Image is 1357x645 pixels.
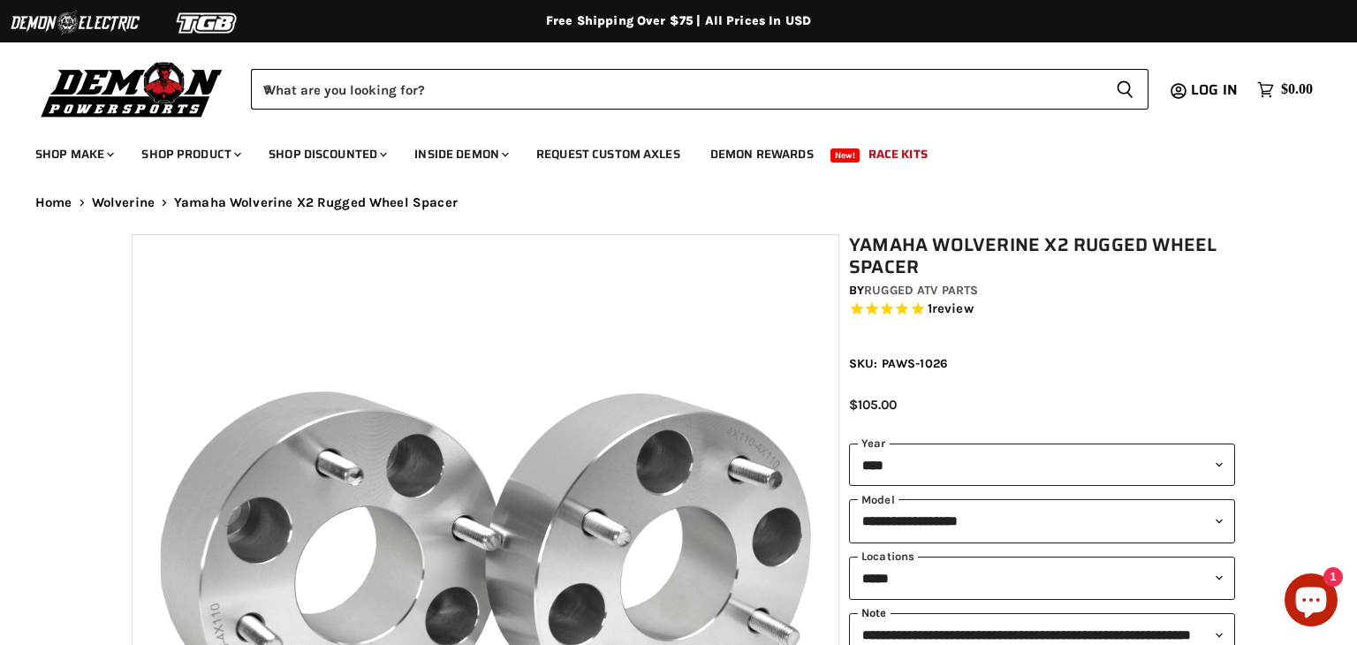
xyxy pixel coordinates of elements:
a: Shop Make [22,136,125,172]
inbox-online-store-chat: Shopify online store chat [1279,573,1343,631]
a: Rugged ATV Parts [864,283,978,298]
span: Log in [1191,79,1238,101]
span: Yamaha Wolverine X2 Rugged Wheel Spacer [174,195,458,210]
a: Log in [1183,82,1248,98]
a: Wolverine [92,195,155,210]
a: Shop Discounted [255,136,398,172]
a: Demon Rewards [697,136,827,172]
select: modal-name [849,499,1235,543]
form: Product [251,69,1149,110]
a: $0.00 [1248,77,1322,102]
a: Race Kits [855,136,941,172]
a: Shop Product [128,136,252,172]
input: When autocomplete results are available use up and down arrows to review and enter to select [251,69,1102,110]
span: $105.00 [849,397,897,413]
img: Demon Powersports [35,57,229,120]
ul: Main menu [22,129,1308,172]
button: Search [1102,69,1149,110]
img: TGB Logo 2 [141,6,274,40]
h1: Yamaha Wolverine X2 Rugged Wheel Spacer [849,234,1235,278]
span: Rated 5.0 out of 5 stars 1 reviews [849,300,1235,319]
span: New! [830,148,860,163]
select: keys [849,557,1235,600]
a: Request Custom Axles [523,136,694,172]
a: Inside Demon [401,136,519,172]
span: 1 reviews [928,301,974,317]
div: by [849,281,1235,300]
div: SKU: PAWS-1026 [849,354,1235,373]
span: review [932,301,974,317]
img: Demon Electric Logo 2 [9,6,141,40]
select: year [849,444,1235,487]
a: Home [35,195,72,210]
span: $0.00 [1281,81,1313,98]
